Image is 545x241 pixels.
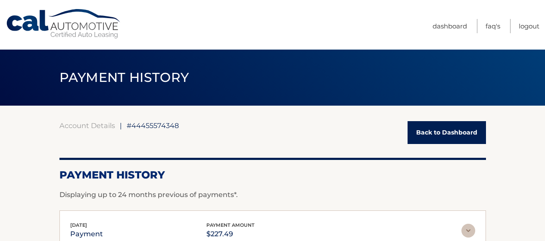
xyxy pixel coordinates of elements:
[461,224,475,238] img: accordion-rest.svg
[519,19,539,33] a: Logout
[206,228,255,240] p: $227.49
[408,121,486,144] a: Back to Dashboard
[486,19,500,33] a: FAQ's
[70,228,103,240] p: payment
[120,121,122,130] span: |
[433,19,467,33] a: Dashboard
[59,190,486,200] p: Displaying up to 24 months previous of payments*.
[127,121,179,130] span: #44455574348
[70,222,87,228] span: [DATE]
[59,69,189,85] span: PAYMENT HISTORY
[206,222,255,228] span: payment amount
[59,121,115,130] a: Account Details
[6,9,122,39] a: Cal Automotive
[59,169,486,182] h2: Payment History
